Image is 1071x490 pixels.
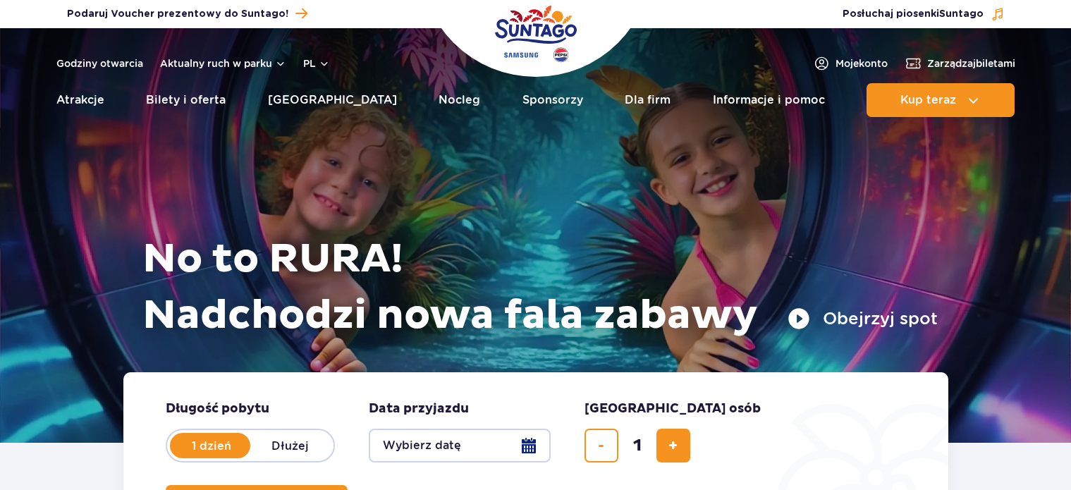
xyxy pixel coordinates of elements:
input: liczba biletów [620,429,654,463]
span: Moje konto [836,56,888,71]
span: Długość pobytu [166,400,269,417]
a: Godziny otwarcia [56,56,143,71]
span: Posłuchaj piosenki [843,7,984,21]
span: Zarządzaj biletami [927,56,1015,71]
a: Informacje i pomoc [713,83,825,117]
span: Suntago [939,9,984,19]
a: Dla firm [625,83,671,117]
a: Nocleg [439,83,480,117]
button: Aktualny ruch w parku [160,58,286,69]
button: Wybierz datę [369,429,551,463]
button: Obejrzyj spot [788,307,938,330]
span: Kup teraz [900,94,956,106]
span: [GEOGRAPHIC_DATA] osób [585,400,761,417]
label: Dłużej [250,431,331,460]
a: Mojekonto [813,55,888,72]
button: Posłuchaj piosenkiSuntago [843,7,1005,21]
a: Podaruj Voucher prezentowy do Suntago! [67,4,307,23]
button: usuń bilet [585,429,618,463]
a: [GEOGRAPHIC_DATA] [268,83,397,117]
a: Zarządzajbiletami [905,55,1015,72]
button: dodaj bilet [656,429,690,463]
a: Atrakcje [56,83,104,117]
label: 1 dzień [171,431,252,460]
h1: No to RURA! Nadchodzi nowa fala zabawy [142,231,938,344]
button: Kup teraz [867,83,1015,117]
span: Data przyjazdu [369,400,469,417]
button: pl [303,56,330,71]
a: Bilety i oferta [146,83,226,117]
span: Podaruj Voucher prezentowy do Suntago! [67,7,288,21]
a: Sponsorzy [522,83,583,117]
